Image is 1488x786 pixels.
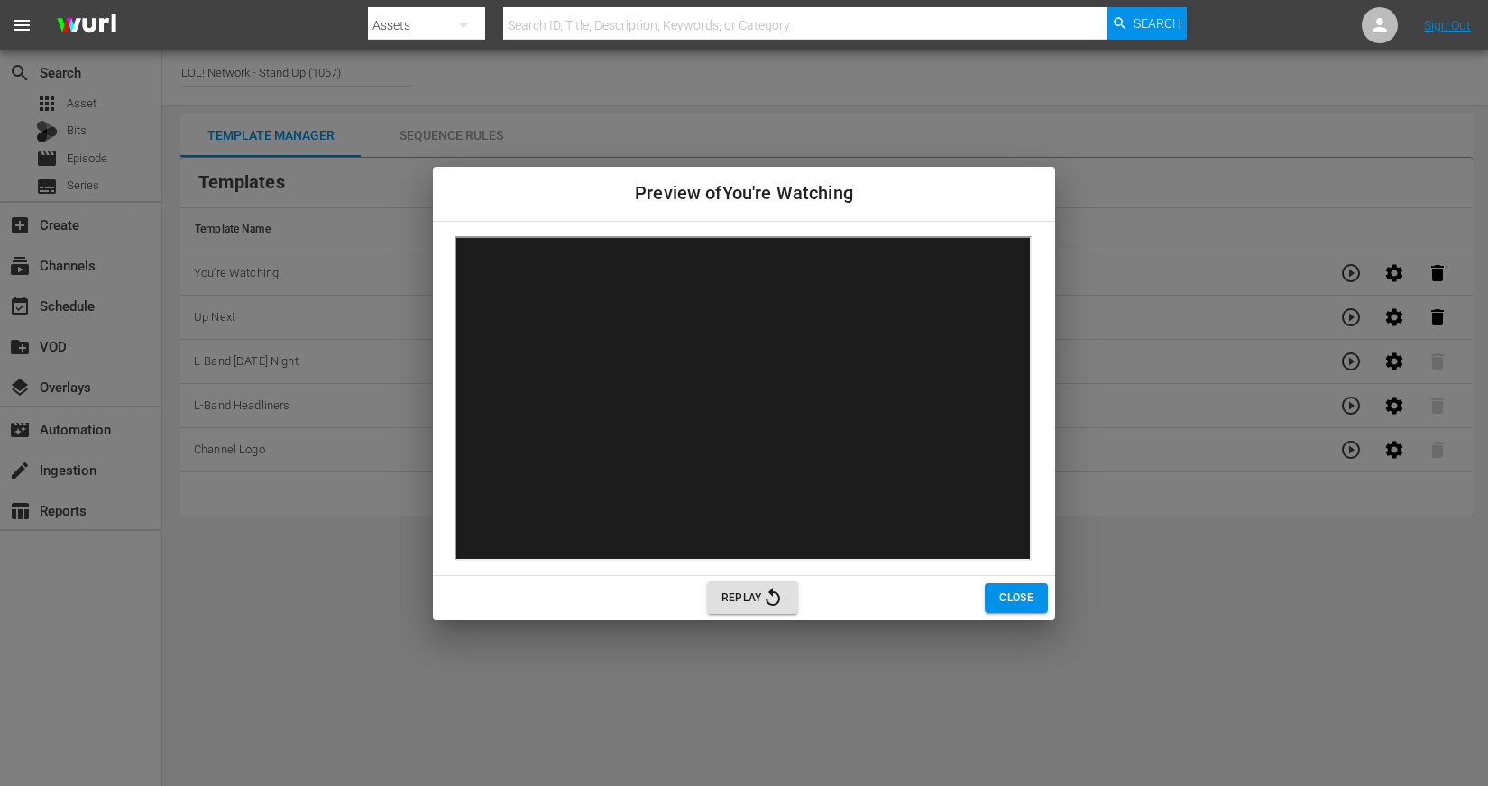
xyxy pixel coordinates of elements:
img: ans4CAIJ8jUAAAAAAAAAAAAAAAAAAAAAAAAgQb4GAAAAAAAAAAAAAAAAAAAAAAAAJMjXAAAAAAAAAAAAAAAAAAAAAAAAgAT5G... [43,5,130,47]
span: Replay [721,587,784,608]
span: Close [999,589,1033,608]
button: Replay [707,581,798,614]
a: Sign Out [1424,18,1471,32]
span: Search [1134,7,1181,40]
span: Preview of You're Watching [635,183,853,204]
button: Close [985,583,1048,613]
span: menu [11,14,32,36]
